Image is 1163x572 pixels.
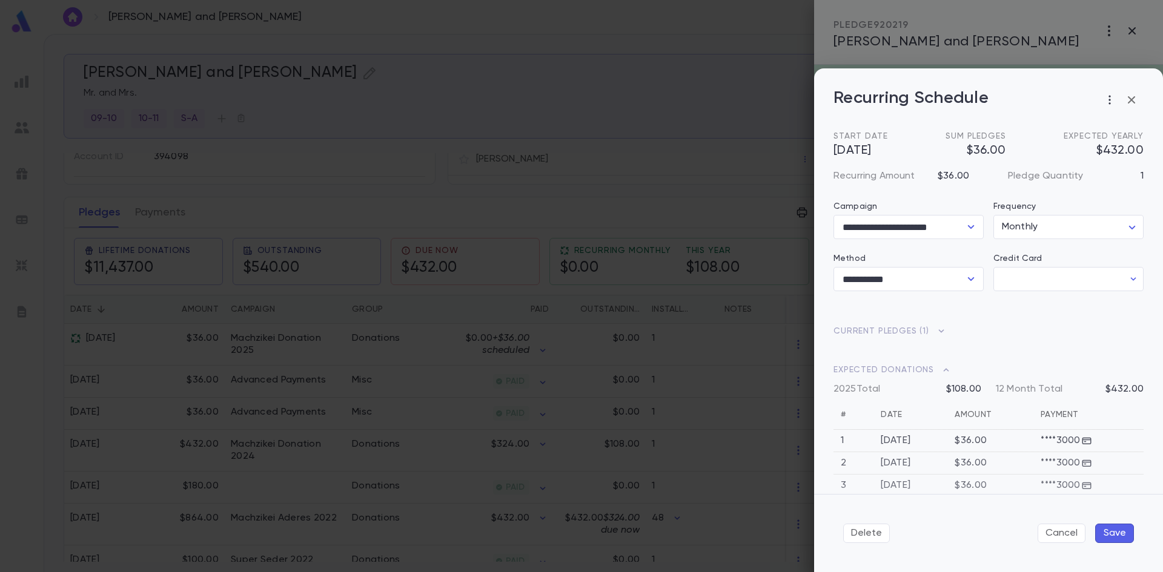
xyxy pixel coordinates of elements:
[996,383,1090,395] p: 12 Month Total
[843,524,890,543] button: Delete
[833,170,915,182] p: Recurring Amount
[833,383,927,395] p: 2025 Total
[993,202,1036,211] label: Frequency
[833,143,887,158] span: [DATE]
[1105,383,1144,395] p: $432.00
[1064,143,1144,158] span: $432.00
[833,131,887,141] span: Start Date
[946,383,981,395] p: $108.00
[1141,170,1144,182] p: 1
[963,219,979,235] button: Open
[946,131,1006,141] span: Sum Pledges
[833,254,866,263] label: Method
[833,88,989,112] p: Recurring Schedule
[993,254,1042,263] label: Credit Card
[1064,131,1144,141] span: Expected Yearly
[833,202,877,211] label: Campaign
[946,143,1006,158] span: $36.00
[833,364,1144,383] span: Expected Donations
[938,170,969,182] p: $36.00
[1095,524,1134,543] button: Save
[963,271,979,288] button: Open
[1002,222,1038,232] span: Monthly
[1038,524,1085,543] button: Cancel
[993,215,1144,239] div: Monthly
[833,325,1144,344] span: Current Pledges ( 1 )
[1008,170,1083,182] p: Pledge Quantity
